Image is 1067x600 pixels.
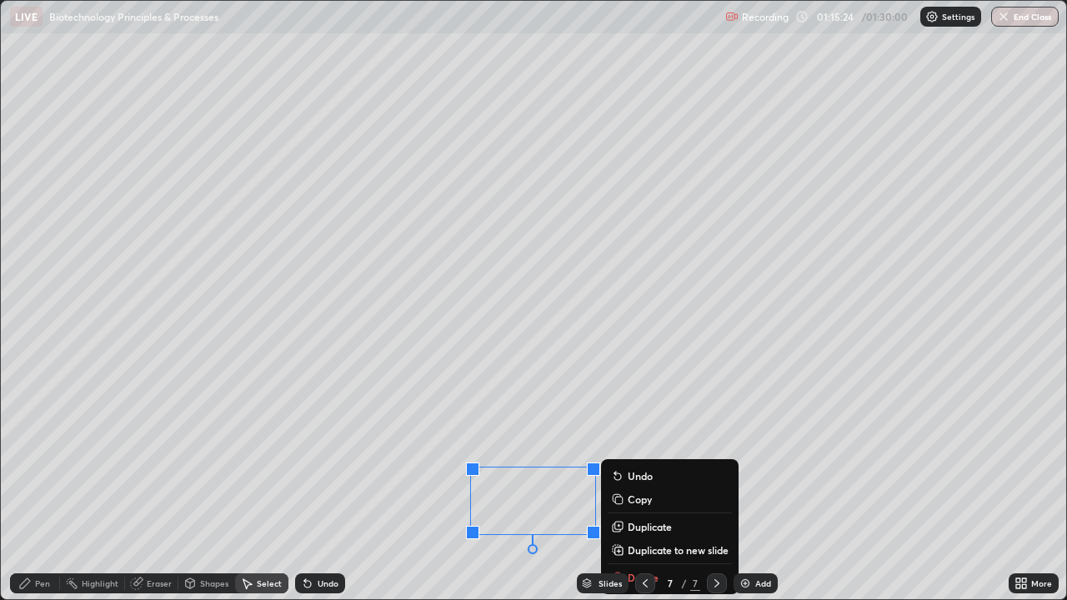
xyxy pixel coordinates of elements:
[628,543,729,557] p: Duplicate to new slide
[49,10,218,23] p: Biotechnology Principles & Processes
[925,10,939,23] img: class-settings-icons
[739,577,752,590] img: add-slide-button
[991,7,1059,27] button: End Class
[725,10,739,23] img: recording.375f2c34.svg
[997,10,1010,23] img: end-class-cross
[35,579,50,587] div: Pen
[682,578,687,588] div: /
[200,579,228,587] div: Shapes
[608,466,732,486] button: Undo
[942,12,974,21] p: Settings
[599,579,622,587] div: Slides
[662,578,679,588] div: 7
[742,11,789,23] p: Recording
[755,579,771,587] div: Add
[628,520,672,533] p: Duplicate
[15,10,38,23] p: LIVE
[608,517,732,537] button: Duplicate
[608,489,732,509] button: Copy
[82,579,118,587] div: Highlight
[690,576,700,591] div: 7
[147,579,172,587] div: Eraser
[1031,579,1052,587] div: More
[257,579,282,587] div: Select
[628,469,653,482] p: Undo
[318,579,338,587] div: Undo
[628,492,652,506] p: Copy
[608,540,732,560] button: Duplicate to new slide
